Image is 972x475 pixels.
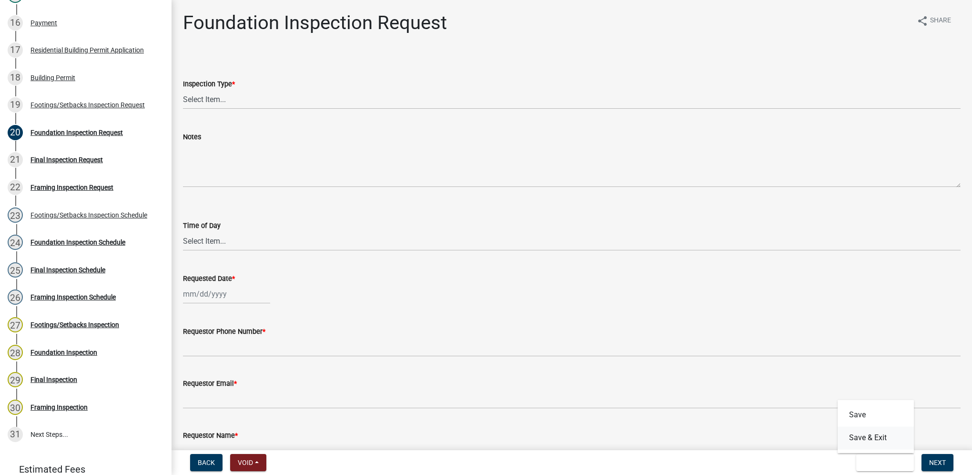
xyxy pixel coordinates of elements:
input: mm/dd/yyyy [183,284,270,304]
span: Back [198,459,215,466]
span: Next [929,459,946,466]
div: 25 [8,262,23,278]
span: Save & Exit [864,459,901,466]
div: Foundation Inspection Schedule [30,239,125,246]
div: Payment [30,20,57,26]
div: 18 [8,70,23,85]
h1: Foundation Inspection Request [183,11,447,34]
div: 31 [8,427,23,442]
div: Framing Inspection Request [30,184,113,191]
div: Final Inspection Schedule [30,267,105,273]
label: Requested Date [183,276,235,282]
div: Footings/Setbacks Inspection Request [30,102,145,108]
label: Time of Day [183,223,221,229]
button: shareShare [909,11,959,30]
div: 19 [8,97,23,113]
div: Footings/Setbacks Inspection Schedule [30,212,147,218]
div: 27 [8,317,23,332]
div: 21 [8,152,23,167]
div: 22 [8,180,23,195]
label: Requestor Email [183,381,237,387]
div: Residential Building Permit Application [30,47,144,53]
div: Framing Inspection Schedule [30,294,116,300]
div: 29 [8,372,23,387]
button: Void [230,454,266,471]
label: Requestor Phone Number [183,329,265,335]
label: Inspection Type [183,81,235,88]
div: Framing Inspection [30,404,88,411]
div: Foundation Inspection [30,349,97,356]
button: Save & Exit [838,426,914,449]
button: Save [838,403,914,426]
div: 30 [8,400,23,415]
div: Final Inspection [30,376,77,383]
span: Void [238,459,253,466]
button: Next [921,454,953,471]
div: 23 [8,207,23,223]
div: 28 [8,345,23,360]
div: 26 [8,289,23,305]
button: Back [190,454,223,471]
div: Building Permit [30,74,75,81]
label: Notes [183,134,201,141]
div: 24 [8,235,23,250]
div: Final Inspection Request [30,156,103,163]
div: Footings/Setbacks Inspection [30,321,119,328]
div: Save & Exit [838,400,914,453]
button: Save & Exit [856,454,914,471]
i: share [917,15,928,27]
label: Requestor Name [183,433,238,439]
div: 20 [8,125,23,140]
div: 16 [8,15,23,31]
div: Foundation Inspection Request [30,129,123,136]
span: Share [930,15,951,27]
div: 17 [8,42,23,58]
